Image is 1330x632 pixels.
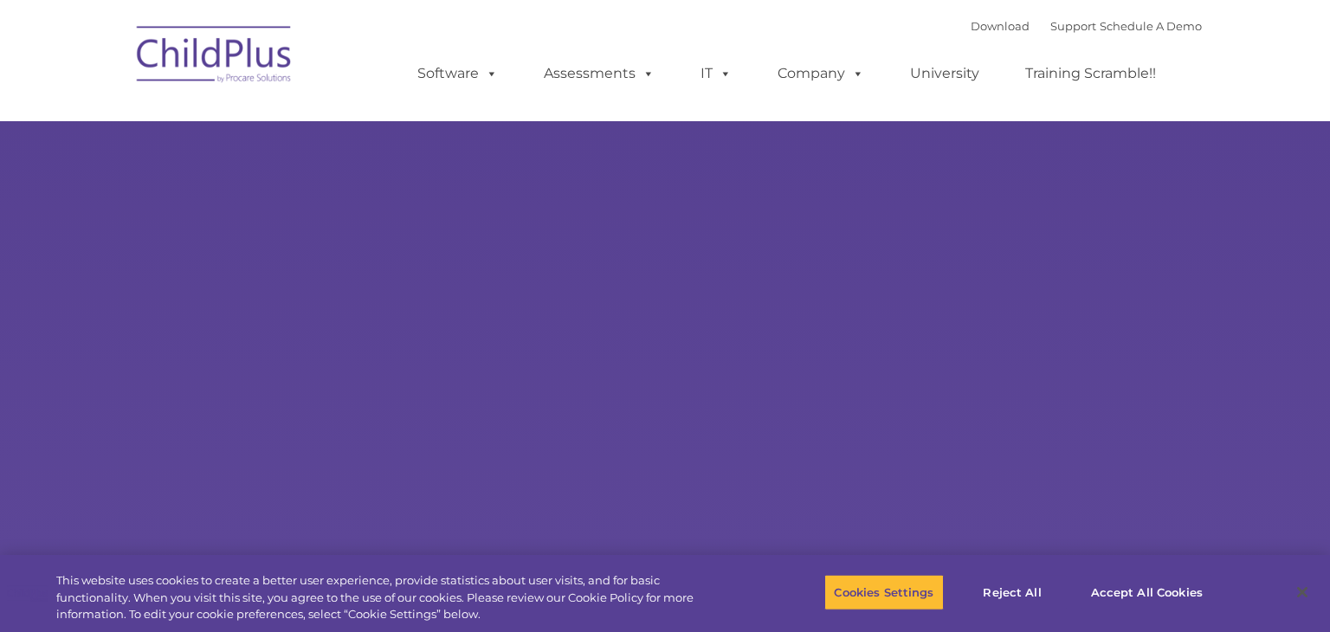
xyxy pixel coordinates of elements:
img: ChildPlus by Procare Solutions [128,14,301,100]
a: Support [1050,19,1096,33]
font: | [971,19,1202,33]
a: Schedule A Demo [1100,19,1202,33]
button: Reject All [959,574,1067,610]
a: IT [683,56,749,91]
button: Cookies Settings [824,574,943,610]
a: Training Scramble!! [1008,56,1173,91]
a: Download [971,19,1030,33]
button: Close [1283,573,1321,611]
a: Software [400,56,515,91]
a: University [893,56,997,91]
a: Assessments [526,56,672,91]
div: This website uses cookies to create a better user experience, provide statistics about user visit... [56,572,732,623]
a: Company [760,56,881,91]
button: Accept All Cookies [1081,574,1212,610]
